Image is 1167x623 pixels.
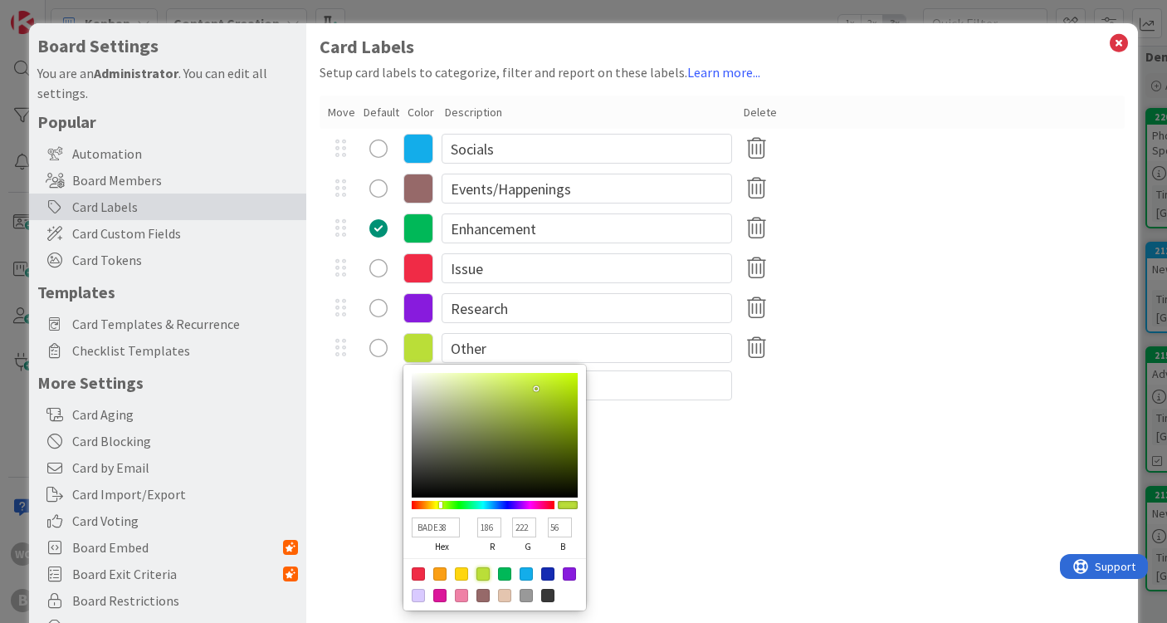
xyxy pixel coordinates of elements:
input: Edit Label [442,293,732,323]
label: hex [412,537,472,557]
div: Card Labels [29,194,306,220]
span: Card Tokens [72,250,298,270]
div: #E4C5AF [498,589,511,602]
div: #d9caff [412,589,425,602]
div: #383838 [541,589,554,602]
a: Learn more... [687,64,760,81]
span: Board Embed [72,537,283,557]
div: Description [445,104,735,121]
div: #bade38 [476,567,490,581]
div: #db169a [433,589,447,602]
div: #ffd60f [455,567,468,581]
div: #f02b46 [412,567,425,581]
div: Delete [744,104,777,121]
div: Color [408,104,437,121]
input: Edit Label [442,213,732,243]
input: Edit Label [442,253,732,283]
div: Automation [29,140,306,167]
span: Board Exit Criteria [72,564,283,584]
span: Card Voting [72,511,298,531]
h4: Board Settings [37,36,298,56]
input: Edit Label [442,134,732,164]
div: #999999 [520,589,533,602]
div: Board Members [29,167,306,194]
label: b [548,537,578,557]
div: Card Import/Export [29,481,306,508]
div: Card Aging [29,401,306,428]
h5: Popular [37,111,298,132]
div: #ef81a6 [455,589,468,602]
div: #13adea [520,567,533,581]
span: Card Templates & Recurrence [72,314,298,334]
div: Setup card labels to categorize, filter and report on these labels. [320,62,1125,82]
h5: More Settings [37,372,298,393]
div: Move [328,104,355,121]
div: #00b858 [498,567,511,581]
div: #142bb2 [541,567,554,581]
div: You are an . You can edit all settings. [37,63,298,103]
h5: Templates [37,282,298,302]
div: #881bdd [563,567,576,581]
span: Checklist Templates [72,341,298,361]
div: #966969 [476,589,490,602]
span: Card Custom Fields [72,223,298,243]
input: Edit Label [442,333,732,363]
b: Administrator [94,65,178,81]
div: Card Blocking [29,428,306,454]
label: r [477,537,507,557]
span: Board Restrictions [72,591,298,611]
label: g [512,537,542,557]
input: Edit Label [442,174,732,204]
span: Card by Email [72,458,298,478]
h1: Card Labels [320,37,1125,57]
div: #FB9F14 [433,567,447,581]
div: Default [364,104,399,121]
input: Add Label [442,370,732,400]
span: Support [35,2,76,22]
